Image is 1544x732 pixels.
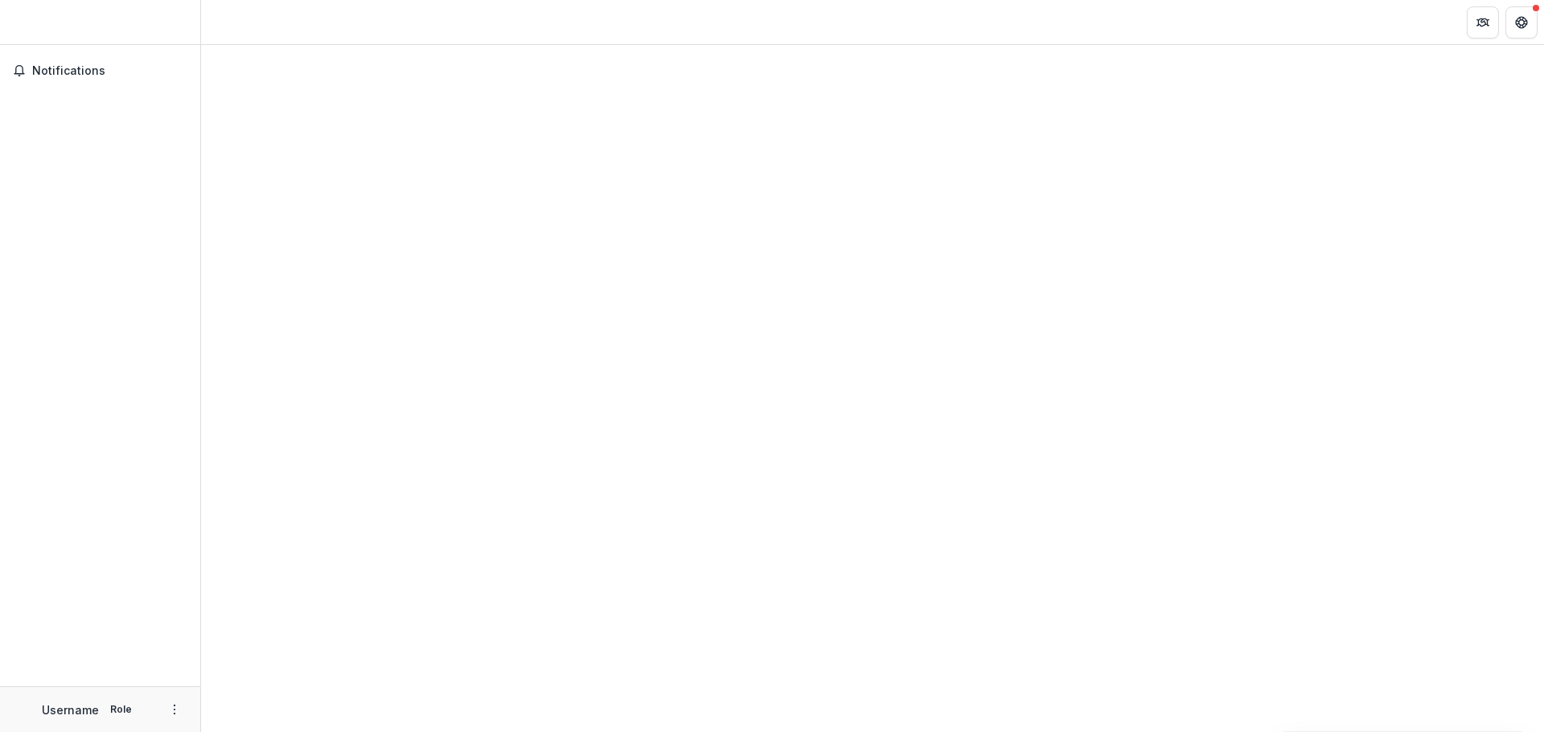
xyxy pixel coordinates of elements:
[105,702,137,717] p: Role
[32,64,187,78] span: Notifications
[6,58,194,84] button: Notifications
[1505,6,1538,39] button: Get Help
[165,700,184,719] button: More
[1467,6,1499,39] button: Partners
[42,701,99,718] p: Username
